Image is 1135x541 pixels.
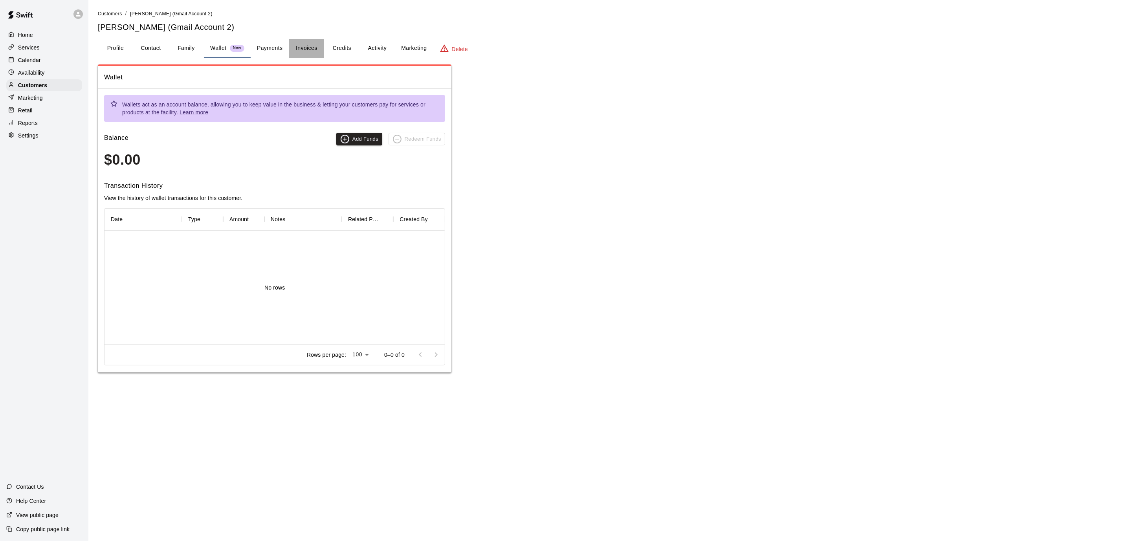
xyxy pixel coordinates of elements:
p: Contact Us [16,483,44,491]
p: Help Center [16,497,46,505]
a: Customers [98,10,122,17]
p: Customers [18,81,47,89]
div: Date [111,208,123,230]
p: Wallet [210,44,227,52]
a: Calendar [6,54,82,66]
div: basic tabs example [98,39,1126,58]
button: Credits [324,39,359,58]
p: 0–0 of 0 [384,351,405,359]
div: No rows [105,231,445,345]
p: Rows per page: [307,351,346,359]
span: Wallet [104,72,445,83]
a: Customers [6,79,82,91]
div: Wallets act as an account balance, allowing you to keep value in the business & letting your cust... [122,97,439,119]
div: Type [182,208,223,230]
button: Add Funds [336,133,382,145]
h3: $0.00 [104,152,445,168]
button: Sort [249,214,260,225]
button: Activity [359,39,395,58]
nav: breadcrumb [98,9,1126,18]
p: Delete [452,45,468,53]
p: Home [18,31,33,39]
div: Created By [393,208,445,230]
button: Sort [200,214,211,225]
p: Retail [18,106,33,114]
button: Profile [98,39,133,58]
button: Marketing [395,39,433,58]
button: Invoices [289,39,324,58]
div: Notes [264,208,342,230]
p: View public page [16,511,59,519]
button: Payments [251,39,289,58]
div: Amount [229,208,249,230]
button: Sort [380,214,391,225]
a: Home [6,29,82,41]
p: Copy public page link [16,525,70,533]
div: Type [188,208,200,230]
p: Marketing [18,94,43,102]
span: Customers [98,11,122,17]
button: Sort [428,214,439,225]
button: Contact [133,39,169,58]
div: 100 [349,349,372,360]
a: Services [6,42,82,53]
a: Learn more [180,109,208,116]
p: Services [18,44,40,51]
span: New [230,46,244,51]
a: Marketing [6,92,82,104]
h6: Transaction History [104,181,445,191]
h6: Balance [104,133,128,145]
div: Notes [271,208,285,230]
div: Related Payment ID [342,208,393,230]
p: Reports [18,119,38,127]
div: Amount [223,208,264,230]
button: Sort [123,214,134,225]
p: Availability [18,69,45,77]
a: Retail [6,105,82,116]
a: Settings [6,130,82,141]
p: Calendar [18,56,41,64]
div: Related Payment ID [348,208,380,230]
span: [PERSON_NAME] (Gmail Account 2) [130,11,213,17]
a: Reports [6,117,82,129]
button: Sort [285,214,296,225]
p: Settings [18,132,39,139]
button: Family [169,39,204,58]
div: Created By [400,208,428,230]
li: / [125,9,127,18]
p: View the history of wallet transactions for this customer. [104,194,445,202]
h5: [PERSON_NAME] (Gmail Account 2) [98,22,1126,33]
a: Availability [6,67,82,79]
div: Date [105,208,182,230]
